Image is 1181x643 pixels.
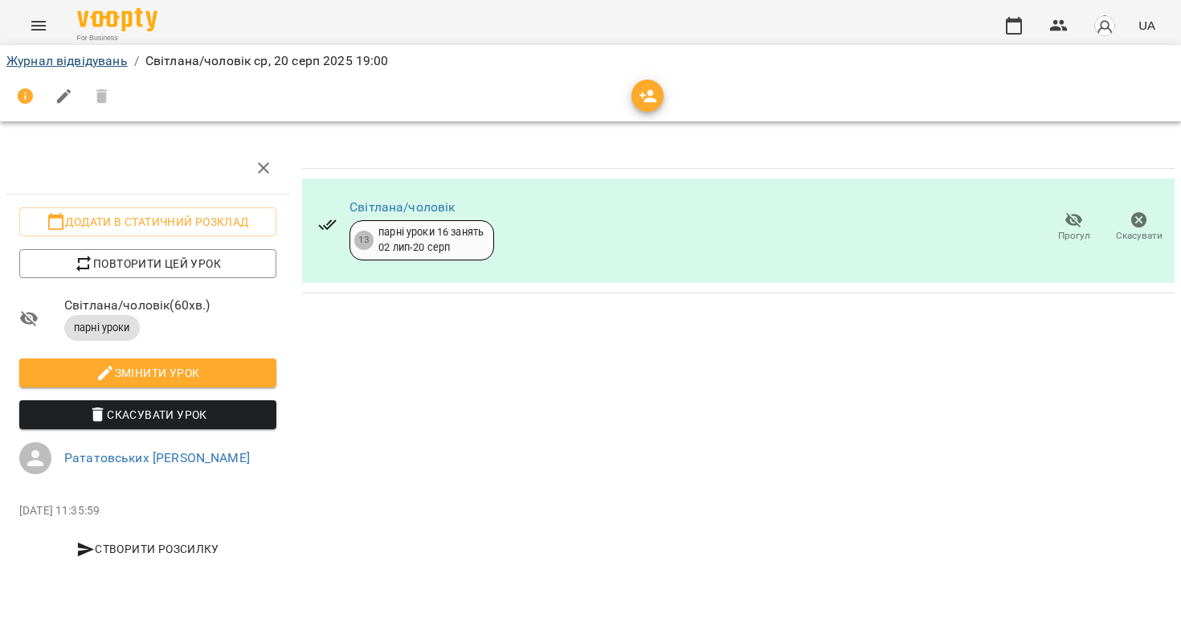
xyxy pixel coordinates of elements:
[19,249,276,278] button: Повторити цей урок
[19,207,276,236] button: Додати в статичний розклад
[1058,229,1090,243] span: Прогул
[19,503,276,519] p: [DATE] 11:35:59
[1116,229,1163,243] span: Скасувати
[64,321,140,335] span: парні уроки
[1132,10,1162,40] button: UA
[32,212,264,231] span: Додати в статичний розклад
[19,6,58,45] button: Menu
[6,53,128,68] a: Журнал відвідувань
[145,51,389,71] p: Світлана/чоловік ср, 20 серп 2025 19:00
[64,450,250,465] a: Рататовських [PERSON_NAME]
[32,405,264,424] span: Скасувати Урок
[77,8,157,31] img: Voopty Logo
[6,51,1175,71] nav: breadcrumb
[1106,205,1171,250] button: Скасувати
[1138,17,1155,34] span: UA
[32,254,264,273] span: Повторити цей урок
[378,225,484,255] div: парні уроки 16 занять 02 лип - 20 серп
[19,358,276,387] button: Змінити урок
[1041,205,1106,250] button: Прогул
[134,51,139,71] li: /
[19,534,276,563] button: Створити розсилку
[26,539,270,559] span: Створити розсилку
[64,296,276,315] span: Світлана/чоловік ( 60 хв. )
[32,363,264,383] span: Змінити урок
[1093,14,1116,37] img: avatar_s.png
[349,199,455,215] a: Світлана/чоловік
[19,400,276,429] button: Скасувати Урок
[77,33,157,43] span: For Business
[354,231,374,250] div: 13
